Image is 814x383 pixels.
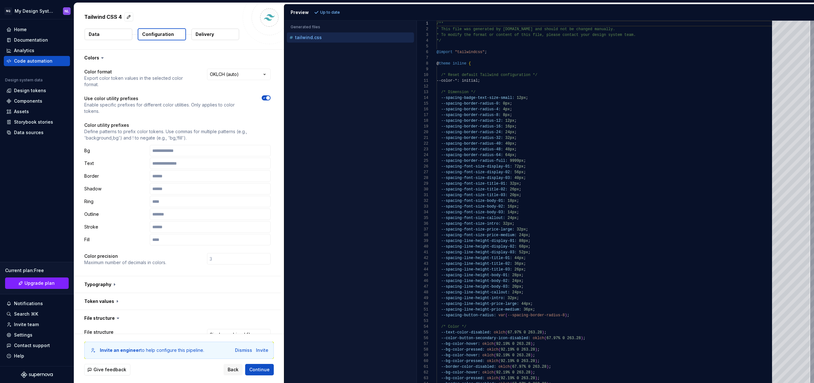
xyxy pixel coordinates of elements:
[441,216,505,220] span: --spacing-font-size-callout:
[528,250,530,255] span: ;
[417,44,428,49] div: 5
[528,244,530,249] span: ;
[417,192,428,198] div: 31
[417,118,428,124] div: 18
[84,160,147,167] p: Text
[505,141,514,146] span: 40px
[417,55,428,61] div: 7
[533,336,544,340] span: oklch
[417,112,428,118] div: 17
[441,307,521,312] span: --spacing-line-height-price-medium:
[417,278,428,284] div: 46
[417,238,428,244] div: 39
[84,173,147,179] p: Border
[84,128,271,141] p: Define patterns to prefix color tokens. Use commas for multiple patterns (e.g., 'background,bg') ...
[441,313,496,318] span: --spacing-button-radius:
[291,24,410,30] p: Generated files
[441,325,466,329] span: /* Color */
[417,49,428,55] div: 6
[505,124,514,129] span: 16px
[517,210,519,215] span: ;
[514,141,516,146] span: ;
[417,312,428,318] div: 52
[523,330,526,335] span: 0
[523,159,526,163] span: ;
[417,204,428,209] div: 33
[441,262,512,266] span: --spacing-line-height-title-02:
[256,347,268,353] button: Invite
[417,164,428,169] div: 26
[417,209,428,215] div: 34
[1,4,72,18] button: NQMy Design SystemNL
[14,119,53,125] div: Storybook stories
[519,244,528,249] span: 68px
[417,61,428,66] div: 8
[521,284,523,289] span: ;
[565,313,567,318] span: )
[514,147,516,152] span: ;
[249,366,270,373] span: Continue
[14,300,43,307] div: Notifications
[503,101,510,106] span: 0px
[494,342,496,346] span: (
[505,153,514,157] span: 64px
[496,342,510,346] span: 92.19%
[441,153,503,157] span: --spacing-border-radius-64:
[441,347,485,352] span: --bg-color-pressed:
[84,75,196,88] p: Export color token values in the selected color format.
[548,33,636,37] span: lease contact your design system team.
[441,73,537,77] span: /* Reset default Tailwind configuration */
[224,364,243,375] button: Back
[494,330,505,335] span: oklch
[512,290,521,295] span: 24px
[562,336,565,340] span: 0
[441,250,517,255] span: --spacing-line-height-display-03:
[523,170,526,174] span: ;
[521,290,523,295] span: ;
[417,232,428,238] div: 38
[441,113,500,117] span: --spacing-border-radius-8:
[4,351,70,361] button: Help
[514,153,516,157] span: ;
[441,147,503,152] span: --spacing-border-radius-48:
[417,124,428,129] div: 19
[441,330,491,335] span: --text-color-disabled:
[15,8,55,14] div: My Design System
[441,130,503,134] span: --spacing-border-radius-24:
[510,107,512,112] span: ;
[498,313,505,318] span: var
[441,210,505,215] span: --spacing-font-size-body-03:
[417,72,428,78] div: 10
[551,27,615,31] span: uld not be changed manually.
[512,279,521,283] span: 24px
[21,372,53,378] a: Supernova Logo
[84,259,166,266] p: Maximum number of decimals in colors.
[417,129,428,135] div: 20
[567,336,581,340] span: 263.28
[441,141,503,146] span: --spacing-border-radius-40:
[441,193,507,197] span: --spacing-font-size-title-03:
[4,85,70,96] a: Design tokens
[521,273,523,277] span: ;
[84,253,166,259] p: Color precision
[417,26,428,32] div: 2
[441,256,512,260] span: --spacing-line-height-title-01:
[441,96,514,100] span: --spacing-badge-text-size-small:
[521,279,523,283] span: ;
[417,89,428,95] div: 13
[84,69,196,75] p: Color format
[417,78,428,84] div: 11
[505,330,507,335] span: (
[517,342,530,346] span: 263.28
[505,136,514,140] span: 32px
[514,262,523,266] span: 36px
[417,66,428,72] div: 9
[441,296,505,300] span: --spacing-line-height-intro:
[14,129,44,136] div: Data sources
[14,311,38,317] div: Search ⌘K
[441,267,512,272] span: --spacing-line-height-title-03:
[417,181,428,187] div: 29
[441,284,510,289] span: --spacing-line-height-body-03:
[507,204,517,209] span: 16px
